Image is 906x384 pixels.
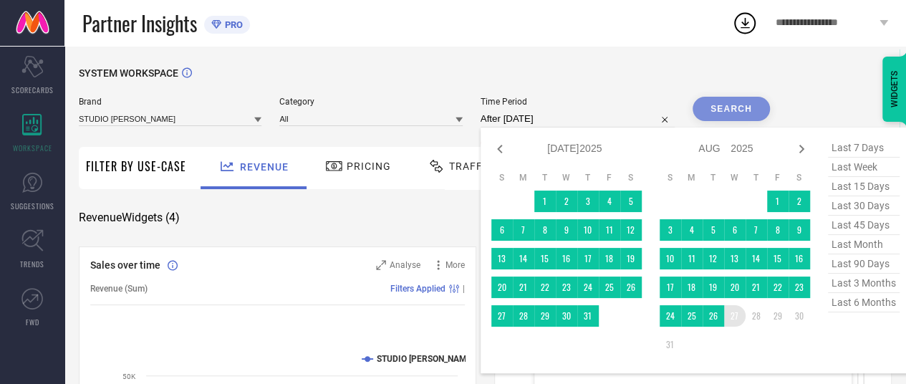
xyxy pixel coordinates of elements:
[681,305,703,327] td: Mon Aug 25 2025
[556,191,577,212] td: Wed Jul 02 2025
[390,260,420,270] span: Analyse
[703,219,724,241] td: Tue Aug 05 2025
[828,216,900,235] span: last 45 days
[732,10,758,36] div: Open download list
[11,201,54,211] span: SUGGESTIONS
[681,219,703,241] td: Mon Aug 04 2025
[703,277,724,298] td: Tue Aug 19 2025
[577,219,599,241] td: Thu Jul 10 2025
[681,248,703,269] td: Mon Aug 11 2025
[122,373,136,380] text: 50K
[577,191,599,212] td: Thu Jul 03 2025
[491,248,513,269] td: Sun Jul 13 2025
[491,219,513,241] td: Sun Jul 06 2025
[660,172,681,183] th: Sunday
[703,305,724,327] td: Tue Aug 26 2025
[767,305,789,327] td: Fri Aug 29 2025
[724,219,746,241] td: Wed Aug 06 2025
[620,277,642,298] td: Sat Jul 26 2025
[599,172,620,183] th: Friday
[828,196,900,216] span: last 30 days
[463,284,465,294] span: |
[767,277,789,298] td: Fri Aug 22 2025
[724,248,746,269] td: Wed Aug 13 2025
[599,191,620,212] td: Fri Jul 04 2025
[660,277,681,298] td: Sun Aug 17 2025
[445,260,465,270] span: More
[703,172,724,183] th: Tuesday
[660,219,681,241] td: Sun Aug 03 2025
[828,274,900,293] span: last 3 months
[513,219,534,241] td: Mon Jul 07 2025
[828,177,900,196] span: last 15 days
[491,277,513,298] td: Sun Jul 20 2025
[724,305,746,327] td: Wed Aug 27 2025
[767,219,789,241] td: Fri Aug 08 2025
[789,277,810,298] td: Sat Aug 23 2025
[513,277,534,298] td: Mon Jul 21 2025
[746,277,767,298] td: Thu Aug 21 2025
[828,235,900,254] span: last month
[577,172,599,183] th: Thursday
[724,172,746,183] th: Wednesday
[534,305,556,327] td: Tue Jul 29 2025
[556,172,577,183] th: Wednesday
[279,97,462,107] span: Category
[491,172,513,183] th: Sunday
[79,211,180,225] span: Revenue Widgets ( 4 )
[767,248,789,269] td: Fri Aug 15 2025
[660,334,681,355] td: Sun Aug 31 2025
[828,138,900,158] span: last 7 days
[599,248,620,269] td: Fri Jul 18 2025
[556,277,577,298] td: Wed Jul 23 2025
[599,277,620,298] td: Fri Jul 25 2025
[534,219,556,241] td: Tue Jul 08 2025
[79,67,178,79] span: SYSTEM WORKSPACE
[26,317,39,327] span: FWD
[660,248,681,269] td: Sun Aug 10 2025
[793,140,810,158] div: Next month
[724,277,746,298] td: Wed Aug 20 2025
[481,110,675,128] input: Select time period
[556,248,577,269] td: Wed Jul 16 2025
[620,172,642,183] th: Saturday
[620,248,642,269] td: Sat Jul 19 2025
[767,191,789,212] td: Fri Aug 01 2025
[534,191,556,212] td: Tue Jul 01 2025
[599,219,620,241] td: Fri Jul 11 2025
[620,191,642,212] td: Sat Jul 05 2025
[828,158,900,177] span: last week
[746,172,767,183] th: Thursday
[828,293,900,312] span: last 6 months
[577,277,599,298] td: Thu Jul 24 2025
[789,305,810,327] td: Sat Aug 30 2025
[789,248,810,269] td: Sat Aug 16 2025
[620,219,642,241] td: Sat Jul 12 2025
[90,259,160,271] span: Sales over time
[556,305,577,327] td: Wed Jul 30 2025
[390,284,445,294] span: Filters Applied
[746,248,767,269] td: Thu Aug 14 2025
[534,248,556,269] td: Tue Jul 15 2025
[556,219,577,241] td: Wed Jul 09 2025
[577,305,599,327] td: Thu Jul 31 2025
[660,305,681,327] td: Sun Aug 24 2025
[13,143,52,153] span: WORKSPACE
[828,254,900,274] span: last 90 days
[513,248,534,269] td: Mon Jul 14 2025
[703,248,724,269] td: Tue Aug 12 2025
[491,140,509,158] div: Previous month
[377,354,474,364] text: STUDIO [PERSON_NAME]
[86,158,186,175] span: Filter By Use-Case
[681,172,703,183] th: Monday
[746,219,767,241] td: Thu Aug 07 2025
[11,85,54,95] span: SCORECARDS
[347,160,391,172] span: Pricing
[577,248,599,269] td: Thu Jul 17 2025
[481,97,675,107] span: Time Period
[681,277,703,298] td: Mon Aug 18 2025
[221,19,243,30] span: PRO
[376,260,386,270] svg: Zoom
[90,284,148,294] span: Revenue (Sum)
[789,172,810,183] th: Saturday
